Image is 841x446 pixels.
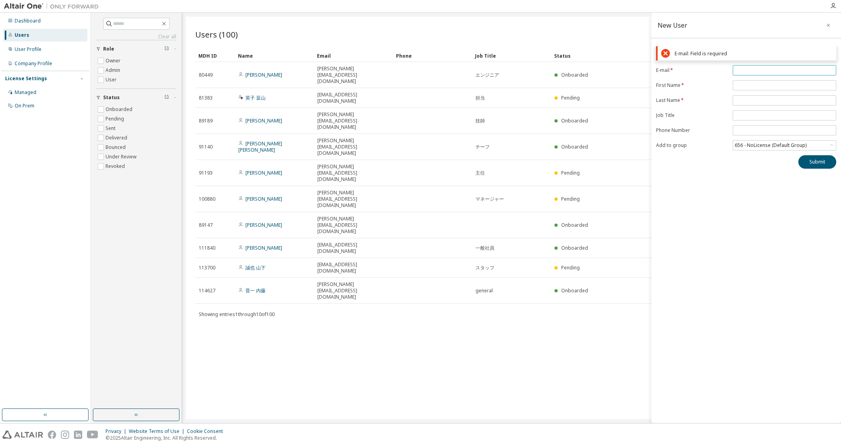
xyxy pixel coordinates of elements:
a: [PERSON_NAME] [245,72,282,78]
span: Onboarded [561,245,588,251]
span: 主任 [475,170,485,176]
span: Showing entries 1 through 10 of 100 [199,311,275,318]
a: [PERSON_NAME] [245,222,282,228]
span: [PERSON_NAME][EMAIL_ADDRESS][DOMAIN_NAME] [317,66,389,85]
span: [PERSON_NAME][EMAIL_ADDRESS][DOMAIN_NAME] [317,164,389,183]
label: Job Title [656,112,728,119]
div: Email [317,49,390,62]
span: [PERSON_NAME][EMAIL_ADDRESS][DOMAIN_NAME] [317,137,389,156]
span: [EMAIL_ADDRESS][DOMAIN_NAME] [317,262,389,274]
span: Pending [561,264,580,271]
span: [EMAIL_ADDRESS][DOMAIN_NAME] [317,92,389,104]
span: [PERSON_NAME][EMAIL_ADDRESS][DOMAIN_NAME] [317,281,389,300]
label: Revoked [106,162,126,171]
img: linkedin.svg [74,431,82,439]
span: マネージャー [475,196,504,202]
span: Onboarded [561,72,588,78]
span: 89189 [199,118,213,124]
label: Bounced [106,143,127,152]
div: Privacy [106,428,129,435]
span: Onboarded [561,117,588,124]
div: Job Title [475,49,548,62]
div: MDH ID [198,49,232,62]
img: youtube.svg [87,431,98,439]
span: Onboarded [561,143,588,150]
span: 81383 [199,95,213,101]
a: [PERSON_NAME] [245,245,282,251]
label: Admin [106,66,122,75]
span: スタッフ [475,265,494,271]
img: Altair One [4,2,103,10]
div: E-mail: Field is required [675,51,833,56]
span: 114627 [199,288,215,294]
p: © 2025 Altair Engineering, Inc. All Rights Reserved. [106,435,228,441]
img: instagram.svg [61,431,69,439]
label: Sent [106,124,117,133]
div: Phone [396,49,469,62]
div: Name [238,49,311,62]
button: Status [96,89,176,106]
span: 113700 [199,265,215,271]
div: Status [554,49,786,62]
div: New User [658,22,687,28]
span: 100880 [199,196,215,202]
span: [PERSON_NAME][EMAIL_ADDRESS][DOMAIN_NAME] [317,216,389,235]
span: Clear filter [164,94,169,101]
label: Phone Number [656,127,728,134]
a: [PERSON_NAME] [PERSON_NAME] [238,140,282,153]
label: Add to group [656,142,728,149]
label: Pending [106,114,126,124]
span: 91193 [199,170,213,176]
span: 技師 [475,118,485,124]
span: 91140 [199,144,213,150]
a: 誠也 山下 [245,264,266,271]
span: general [475,288,493,294]
div: On Prem [15,103,34,109]
a: [PERSON_NAME] [245,169,282,176]
span: [PERSON_NAME][EMAIL_ADDRESS][DOMAIN_NAME] [317,111,389,130]
label: First Name [656,82,728,88]
div: Dashboard [15,18,41,24]
button: Submit [798,155,836,169]
div: License Settings [5,75,47,82]
label: Last Name [656,97,728,104]
label: E-mail [656,67,728,73]
div: 656 - NoLicense (Default Group) [734,141,808,150]
span: [EMAIL_ADDRESS][DOMAIN_NAME] [317,242,389,254]
span: Pending [561,169,580,176]
span: 担当 [475,95,485,101]
span: Pending [561,94,580,101]
label: Delivered [106,133,129,143]
div: Website Terms of Use [129,428,187,435]
span: Onboarded [561,222,588,228]
div: 656 - NoLicense (Default Group) [733,141,836,150]
span: Role [103,46,114,52]
span: エンジニア [475,72,499,78]
span: Users (100) [195,29,238,40]
span: 111840 [199,245,215,251]
div: Company Profile [15,60,52,67]
a: [PERSON_NAME] [245,117,282,124]
span: Clear filter [164,46,169,52]
a: 晋一 内藤 [245,287,266,294]
div: Cookie Consent [187,428,228,435]
img: facebook.svg [48,431,56,439]
button: Role [96,40,176,58]
div: User Profile [15,46,41,53]
a: [PERSON_NAME] [245,196,282,202]
label: Under Review [106,152,138,162]
span: チーフ [475,144,490,150]
span: 80449 [199,72,213,78]
img: altair_logo.svg [2,431,43,439]
a: Clear all [96,34,176,40]
label: User [106,75,118,85]
span: Status [103,94,120,101]
span: Onboarded [561,287,588,294]
span: [PERSON_NAME][EMAIL_ADDRESS][DOMAIN_NAME] [317,190,389,209]
div: Managed [15,89,36,96]
div: Users [15,32,29,38]
span: Pending [561,196,580,202]
label: Owner [106,56,122,66]
span: 一般社員 [475,245,494,251]
label: Onboarded [106,105,134,114]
